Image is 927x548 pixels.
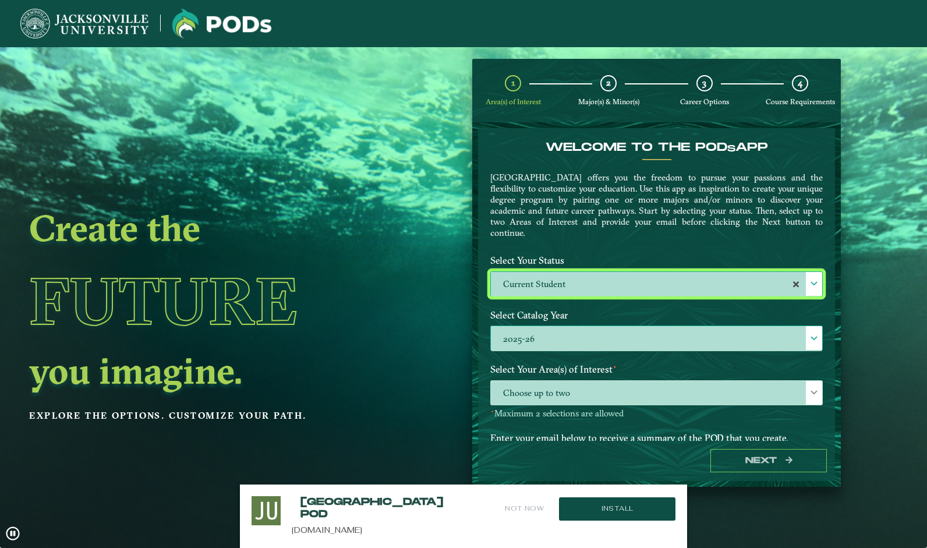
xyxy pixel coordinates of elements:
[578,97,639,106] span: Major(s) & Minor(s)
[482,427,832,449] label: Enter your email below to receive a summary of the POD that you create.
[613,362,617,371] sup: ⋆
[29,211,388,244] h2: Create the
[798,77,802,89] span: 4
[680,97,729,106] span: Career Options
[29,248,388,354] h1: Future
[20,9,148,38] img: Jacksonville University logo
[559,497,675,521] button: Install
[252,496,281,525] img: Install this Application?
[766,97,835,106] span: Course Requirements
[702,77,706,89] span: 3
[511,77,515,89] span: 1
[727,143,735,154] sub: s
[491,381,822,406] span: Choose up to two
[491,326,822,351] label: 2025-26
[490,172,823,238] p: [GEOGRAPHIC_DATA] offers you the freedom to pursue your passions and the flexibility to customize...
[710,449,827,473] button: Next
[482,305,832,326] label: Select Catalog Year
[482,250,832,271] label: Select Your Status
[292,525,362,535] a: [DOMAIN_NAME]
[300,496,422,520] h2: [GEOGRAPHIC_DATA] POD
[606,77,611,89] span: 2
[29,354,388,387] h2: you imagine.
[491,272,822,297] label: Current Student
[29,407,388,425] p: Explore the options. Customize your path.
[504,496,545,521] button: Not Now
[490,140,823,154] h4: Welcome to the POD app
[172,9,271,38] img: Jacksonville University logo
[486,97,541,106] span: Area(s) of Interest
[490,408,823,419] p: Maximum 2 selections are allowed
[490,407,494,415] sup: ⋆
[482,359,832,380] label: Select Your Area(s) of Interest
